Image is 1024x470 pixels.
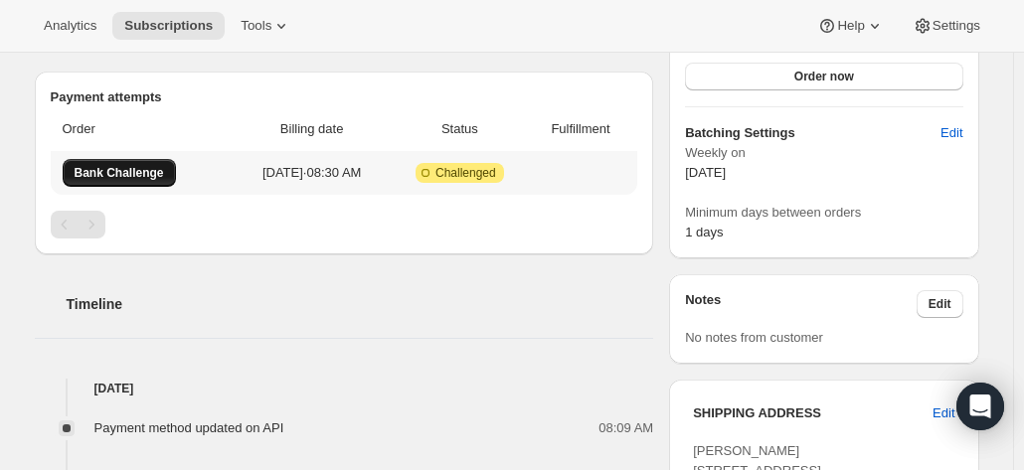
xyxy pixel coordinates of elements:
[933,18,980,34] span: Settings
[241,119,384,139] span: Billing date
[794,69,854,84] span: Order now
[685,165,726,180] span: [DATE]
[921,397,966,429] button: Edit
[685,63,962,90] button: Order now
[32,12,108,40] button: Analytics
[124,18,213,34] span: Subscriptions
[901,12,992,40] button: Settings
[67,294,654,314] h2: Timeline
[685,123,940,143] h6: Batching Settings
[685,330,823,345] span: No notes from customer
[929,296,951,312] span: Edit
[35,379,654,398] h4: [DATE]
[693,403,933,423] h3: SHIPPING ADDRESS
[63,159,176,187] button: Bank Challenge
[837,18,864,34] span: Help
[44,18,96,34] span: Analytics
[933,403,954,423] span: Edit
[685,290,917,318] h3: Notes
[917,290,963,318] button: Edit
[685,203,962,223] span: Minimum days between orders
[685,143,962,163] span: Weekly on
[536,119,625,139] span: Fulfillment
[51,107,235,151] th: Order
[598,418,653,438] span: 08:09 AM
[112,12,225,40] button: Subscriptions
[229,12,303,40] button: Tools
[929,117,974,149] button: Edit
[396,119,524,139] span: Status
[241,18,271,34] span: Tools
[51,87,638,107] h2: Payment attempts
[805,12,896,40] button: Help
[435,165,496,181] span: Challenged
[940,123,962,143] span: Edit
[75,165,164,181] span: Bank Challenge
[956,383,1004,430] div: Open Intercom Messenger
[94,420,284,435] span: Payment method updated on API
[51,211,638,238] nav: Pagination
[685,225,723,239] span: 1 days
[241,163,384,183] span: [DATE] · 08:30 AM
